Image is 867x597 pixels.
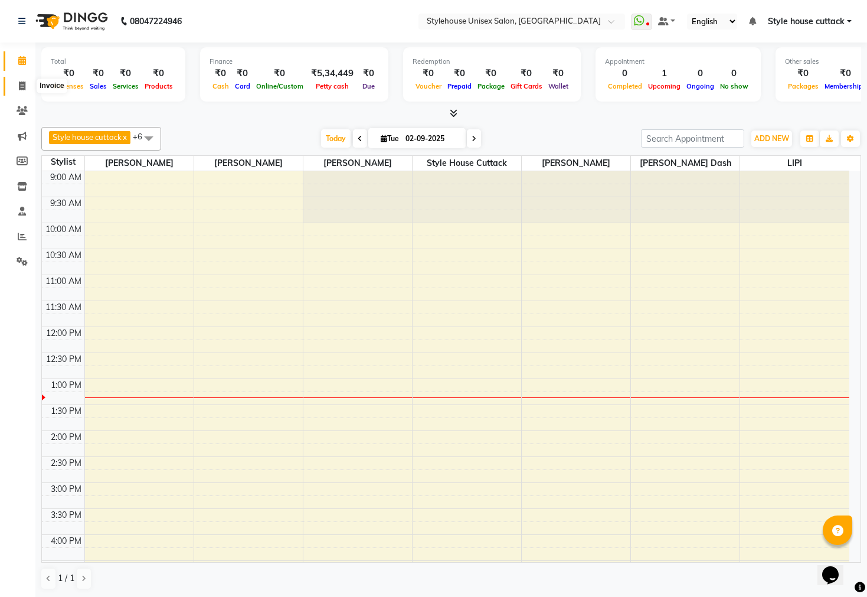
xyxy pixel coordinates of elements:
[444,82,475,90] span: Prepaid
[785,67,822,80] div: ₹0
[413,156,521,171] span: Style house cuttack
[631,156,740,171] span: [PERSON_NAME] Dash
[48,171,84,184] div: 9:00 AM
[232,82,253,90] span: Card
[645,82,683,90] span: Upcoming
[210,67,232,80] div: ₹0
[508,67,545,80] div: ₹0
[37,79,67,93] div: Invoice
[545,67,571,80] div: ₹0
[253,82,306,90] span: Online/Custom
[110,82,142,90] span: Services
[58,572,74,585] span: 1 / 1
[378,134,402,143] span: Tue
[313,82,352,90] span: Petty cash
[522,156,630,171] span: [PERSON_NAME]
[85,156,194,171] span: [PERSON_NAME]
[87,82,110,90] span: Sales
[110,67,142,80] div: ₹0
[768,15,845,28] span: Style house cuttack
[44,301,84,314] div: 11:30 AM
[87,67,110,80] div: ₹0
[49,431,84,443] div: 2:00 PM
[210,82,232,90] span: Cash
[402,130,461,148] input: 2025-09-02
[683,82,717,90] span: Ongoing
[413,82,444,90] span: Voucher
[683,67,717,80] div: 0
[232,67,253,80] div: ₹0
[51,67,87,80] div: ₹0
[358,67,379,80] div: ₹0
[49,535,84,547] div: 4:00 PM
[508,82,545,90] span: Gift Cards
[475,82,508,90] span: Package
[49,483,84,495] div: 3:00 PM
[605,82,645,90] span: Completed
[717,67,751,80] div: 0
[210,57,379,67] div: Finance
[413,67,444,80] div: ₹0
[645,67,683,80] div: 1
[605,67,645,80] div: 0
[53,132,122,142] span: Style house cuttack
[48,197,84,210] div: 9:30 AM
[306,67,358,80] div: ₹5,34,449
[545,82,571,90] span: Wallet
[785,82,822,90] span: Packages
[142,67,176,80] div: ₹0
[44,223,84,236] div: 10:00 AM
[44,327,84,340] div: 12:00 PM
[49,457,84,469] div: 2:30 PM
[413,57,571,67] div: Redemption
[30,5,111,38] img: logo
[49,561,84,573] div: 4:30 PM
[44,353,84,366] div: 12:30 PM
[49,379,84,392] div: 1:00 PM
[359,82,378,90] span: Due
[133,132,151,141] span: +6
[42,156,84,168] div: Stylist
[605,57,751,67] div: Appointment
[51,57,176,67] div: Total
[751,131,792,147] button: ADD NEW
[817,550,855,585] iframe: chat widget
[321,129,351,148] span: Today
[444,67,475,80] div: ₹0
[303,156,412,171] span: [PERSON_NAME]
[740,156,849,171] span: LIPI
[122,132,127,142] a: x
[754,134,789,143] span: ADD NEW
[253,67,306,80] div: ₹0
[49,509,84,521] div: 3:30 PM
[130,5,182,38] b: 08047224946
[44,275,84,288] div: 11:00 AM
[641,129,744,148] input: Search Appointment
[49,405,84,417] div: 1:30 PM
[717,82,751,90] span: No show
[194,156,303,171] span: [PERSON_NAME]
[44,249,84,262] div: 10:30 AM
[142,82,176,90] span: Products
[475,67,508,80] div: ₹0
